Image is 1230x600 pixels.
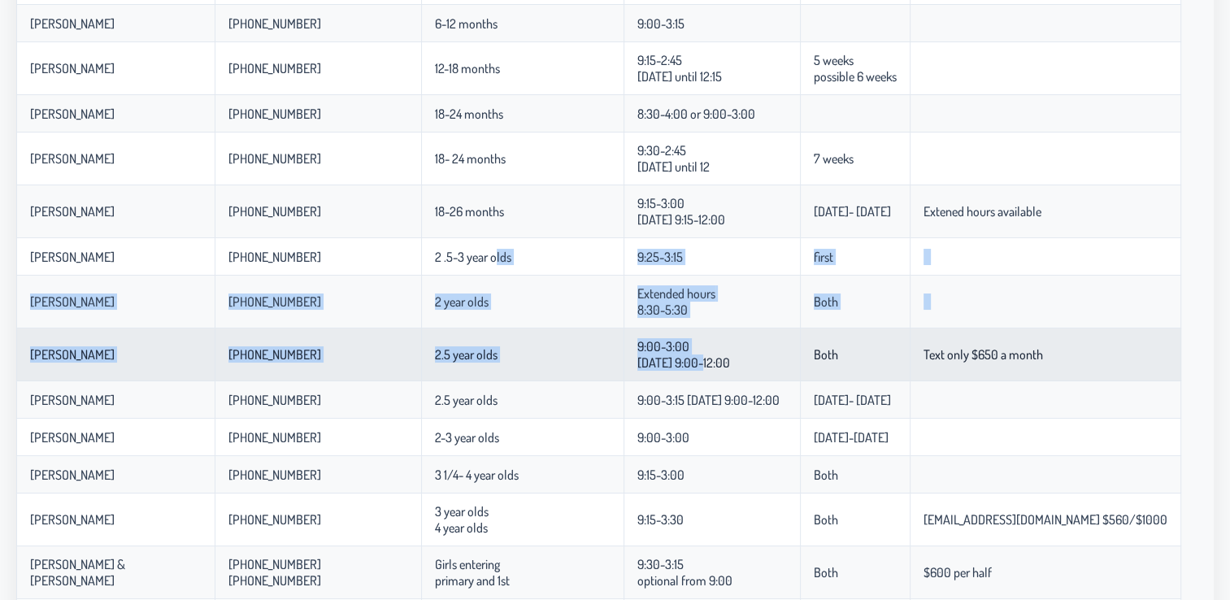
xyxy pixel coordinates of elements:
[814,150,854,167] p-celleditor: 7 weeks
[637,338,730,371] p-celleditor: 9:00-3:00 [DATE] 9:00-12:00
[814,392,891,408] p-celleditor: [DATE]- [DATE]
[30,15,115,32] p-celleditor: [PERSON_NAME]
[814,467,838,483] p-celleditor: Both
[814,346,838,363] p-celleditor: Both
[637,285,715,318] p-celleditor: Extended hours 8:30-5:30
[435,15,498,32] p-celleditor: 6-12 months
[637,467,685,483] p-celleditor: 9:15-3:00
[228,556,321,589] p-celleditor: [PHONE_NUMBER] [PHONE_NUMBER]
[435,392,498,408] p-celleditor: 2.5 year olds
[924,564,992,580] p-celleditor: $600 per half
[435,503,489,536] p-celleditor: 3 year olds 4 year olds
[30,392,115,408] p-celleditor: [PERSON_NAME]
[814,293,838,310] p-celleditor: Both
[228,293,321,310] p-celleditor: [PHONE_NUMBER]
[637,142,710,175] p-celleditor: 9:30-2:45 [DATE] until 12
[637,429,689,446] p-celleditor: 9:00-3:00
[814,52,897,85] p-celleditor: 5 weeks possible 6 weeks
[30,106,115,122] p-celleditor: [PERSON_NAME]
[435,467,519,483] p-celleditor: 3 1/4- 4 year olds
[228,467,321,483] p-celleditor: [PHONE_NUMBER]
[924,203,1041,220] p-celleditor: Extened hours available
[435,150,506,167] p-celleditor: 18- 24 months
[814,429,889,446] p-celleditor: [DATE]-[DATE]
[637,556,732,589] p-celleditor: 9:30-3:15 optional from 9:00
[30,60,115,76] p-celleditor: [PERSON_NAME]
[30,203,115,220] p-celleditor: [PERSON_NAME]
[228,60,321,76] p-celleditor: [PHONE_NUMBER]
[30,346,115,363] p-celleditor: [PERSON_NAME]
[435,346,498,363] p-celleditor: 2.5 year olds
[30,150,115,167] p-celleditor: [PERSON_NAME]
[228,106,321,122] p-celleditor: [PHONE_NUMBER]
[30,249,115,265] p-celleditor: [PERSON_NAME]
[435,106,503,122] p-celleditor: 18-24 months
[637,106,755,122] p-celleditor: 8:30-4:00 or 9:00-3:00
[435,60,500,76] p-celleditor: 12-18 months
[435,249,511,265] p-celleditor: 2 .5-3 year olds
[637,52,722,85] p-celleditor: 9:15-2:45 [DATE] until 12:15
[30,293,115,310] p-celleditor: [PERSON_NAME]
[924,346,1043,363] p-celleditor: Text only $650 a month
[228,511,321,528] p-celleditor: [PHONE_NUMBER]
[637,249,683,265] p-celleditor: 9:25-3:15
[814,203,891,220] p-celleditor: [DATE]- [DATE]
[814,511,838,528] p-celleditor: Both
[228,429,321,446] p-celleditor: [PHONE_NUMBER]
[637,511,684,528] p-celleditor: 9:15-3:30
[228,249,321,265] p-celleditor: [PHONE_NUMBER]
[228,150,321,167] p-celleditor: [PHONE_NUMBER]
[30,556,125,589] p-celleditor: [PERSON_NAME] & [PERSON_NAME]
[228,346,321,363] p-celleditor: [PHONE_NUMBER]
[228,392,321,408] p-celleditor: [PHONE_NUMBER]
[435,203,504,220] p-celleditor: 18-26 months
[435,293,489,310] p-celleditor: 2 year olds
[435,429,499,446] p-celleditor: 2-3 year olds
[30,467,115,483] p-celleditor: [PERSON_NAME]
[435,556,510,589] p-celleditor: Girls entering primary and 1st
[637,15,685,32] p-celleditor: 9:00-3:15
[637,195,725,228] p-celleditor: 9:15-3:00 [DATE] 9:15-12:00
[228,15,321,32] p-celleditor: [PHONE_NUMBER]
[228,203,321,220] p-celleditor: [PHONE_NUMBER]
[30,429,115,446] p-celleditor: [PERSON_NAME]
[814,564,838,580] p-celleditor: Both
[924,511,1167,528] p-celleditor: [EMAIL_ADDRESS][DOMAIN_NAME] $560/$1000
[814,249,833,265] p-celleditor: first
[30,511,115,528] p-celleditor: [PERSON_NAME]
[637,392,780,408] p-celleditor: 9:00-3:15 [DATE] 9:00-12:00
